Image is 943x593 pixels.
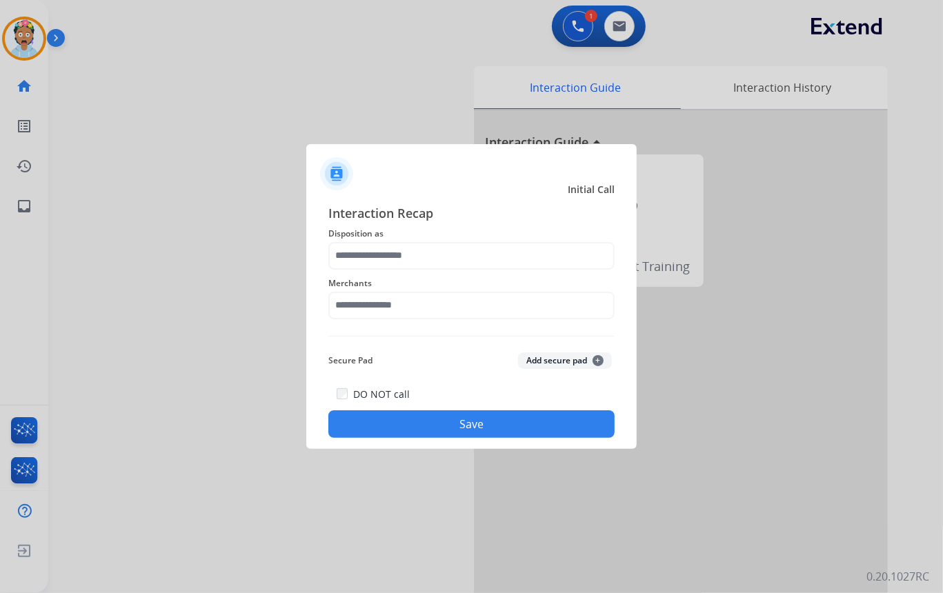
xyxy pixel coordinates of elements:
[353,388,410,401] label: DO NOT call
[328,203,615,225] span: Interaction Recap
[328,225,615,242] span: Disposition as
[518,352,612,369] button: Add secure pad+
[320,157,353,190] img: contactIcon
[328,336,615,336] img: contact-recap-line.svg
[593,355,604,366] span: +
[328,275,615,292] span: Merchants
[328,352,373,369] span: Secure Pad
[866,568,929,585] p: 0.20.1027RC
[568,183,615,197] span: Initial Call
[328,410,615,438] button: Save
